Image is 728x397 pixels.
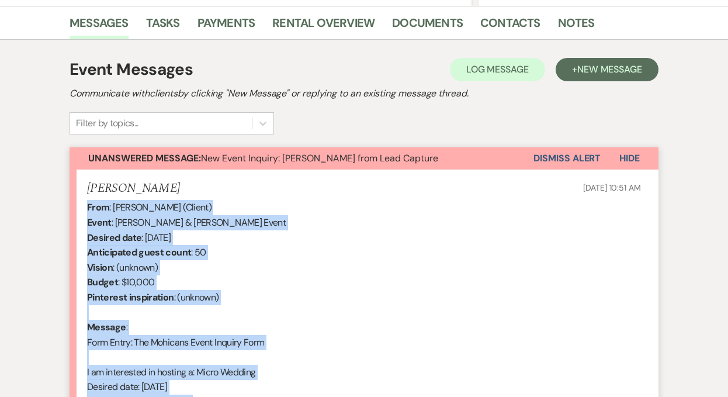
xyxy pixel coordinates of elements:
a: Tasks [146,13,180,39]
h5: [PERSON_NAME] [87,181,180,196]
span: Hide [619,152,640,164]
span: New Message [577,63,642,75]
b: Pinterest inspiration [87,291,174,303]
button: Log Message [450,58,545,81]
strong: Unanswered Message: [88,152,201,164]
b: Event [87,216,112,229]
b: From [87,201,109,213]
a: Notes [558,13,595,39]
b: Desired date [87,232,141,244]
h2: Communicate with clients by clicking "New Message" or replying to an existing message thread. [70,87,658,101]
b: Vision [87,261,113,274]
button: Dismiss Alert [533,147,601,170]
button: +New Message [556,58,658,81]
a: Rental Overview [272,13,375,39]
a: Payments [197,13,255,39]
span: New Event Inquiry: [PERSON_NAME] from Lead Capture [88,152,438,164]
b: Message [87,321,126,333]
button: Unanswered Message:New Event Inquiry: [PERSON_NAME] from Lead Capture [70,147,533,170]
b: Anticipated guest count [87,246,191,258]
a: Contacts [480,13,540,39]
button: Hide [601,147,658,170]
h1: Event Messages [70,57,193,82]
span: [DATE] 10:51 AM [583,182,641,193]
div: Filter by topics... [76,116,138,130]
a: Messages [70,13,129,39]
b: Budget [87,276,118,288]
span: Log Message [466,63,529,75]
a: Documents [392,13,463,39]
